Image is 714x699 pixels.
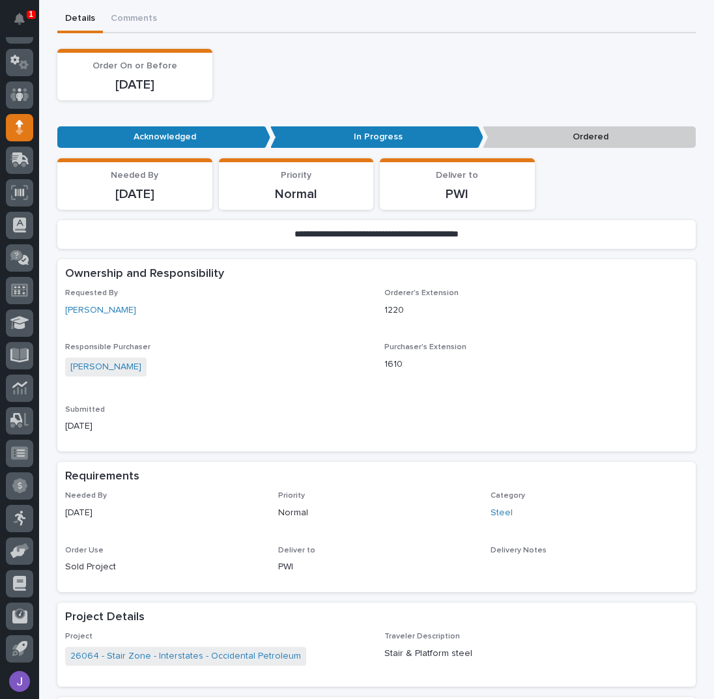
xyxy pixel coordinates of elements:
span: Purchaser's Extension [384,343,466,351]
h2: Requirements [65,470,139,484]
p: [DATE] [65,420,369,433]
p: [DATE] [65,186,205,202]
span: Traveler Description [384,633,460,640]
p: [DATE] [65,77,205,93]
span: Deliver to [436,171,478,180]
h2: Ownership and Responsibility [65,267,224,281]
p: Ordered [483,126,696,148]
button: Details [57,6,103,33]
span: Submitted [65,406,105,414]
p: Stair & Platform steel [384,647,688,661]
a: 26064 - Stair Zone - Interstates - Occidental Petroleum [70,649,301,663]
h2: Project Details [65,610,145,625]
p: 1610 [384,358,688,371]
span: Requested By [65,289,118,297]
p: Sold Project [65,560,263,574]
span: Order Use [65,547,104,554]
p: 1 [29,10,33,19]
a: Steel [491,506,513,520]
div: Notifications1 [16,13,33,34]
span: Orderer's Extension [384,289,459,297]
span: Needed By [65,492,107,500]
span: Priority [281,171,311,180]
button: Comments [103,6,165,33]
a: [PERSON_NAME] [70,360,141,374]
p: Normal [278,506,476,520]
p: PWI [278,560,476,574]
p: Normal [227,186,366,202]
span: Priority [278,492,305,500]
span: Project [65,633,93,640]
button: Notifications [6,5,33,33]
span: Order On or Before [93,61,177,70]
p: [DATE] [65,506,263,520]
p: Acknowledged [57,126,270,148]
button: users-avatar [6,668,33,695]
span: Delivery Notes [491,547,547,554]
span: Needed By [111,171,158,180]
span: Responsible Purchaser [65,343,150,351]
span: Deliver to [278,547,315,554]
span: Category [491,492,525,500]
p: In Progress [270,126,483,148]
p: 1220 [384,304,688,317]
p: PWI [388,186,527,202]
a: [PERSON_NAME] [65,304,136,317]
